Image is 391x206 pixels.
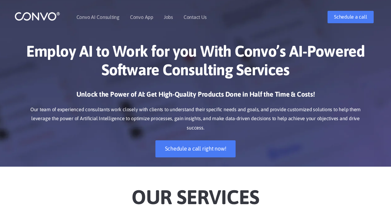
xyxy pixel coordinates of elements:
[15,11,60,21] img: logo_1.png
[328,11,373,23] a: Schedule a call
[24,105,367,133] p: Our team of experienced consultants work closely with clients to understand their specific needs ...
[155,140,236,157] a: Schedule a call right now!
[130,15,153,20] a: Convo App
[76,15,119,20] a: Convo AI Consulting
[184,15,207,20] a: Contact Us
[24,90,367,103] h3: Unlock the Power of AI: Get High-Quality Products Done in Half the Time & Costs!
[24,42,367,84] h1: Employ AI to Work for you With Convo’s AI-Powered Software Consulting Services
[164,15,173,20] a: Jobs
